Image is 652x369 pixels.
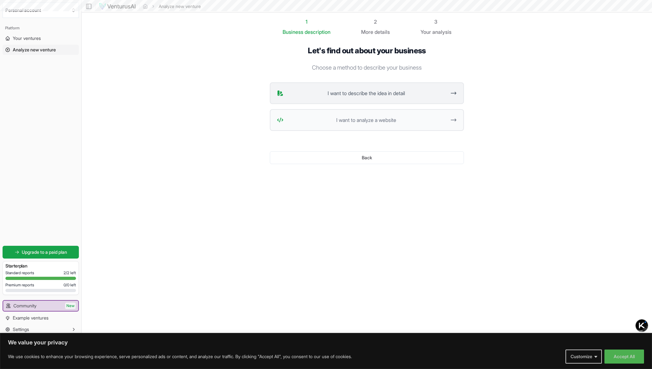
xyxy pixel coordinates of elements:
span: details [375,29,390,35]
span: More [361,28,373,36]
span: 2 / 2 left [64,270,76,275]
span: I want to analyze a website [286,116,446,124]
button: Back [270,151,464,164]
p: Choose a method to describe your business [270,63,464,72]
h3: Starter plan [5,263,76,269]
span: description [305,29,330,35]
span: New [65,303,76,309]
a: Analyze new venture [3,45,79,55]
button: Customize [565,350,602,364]
button: Settings [3,324,79,335]
p: We value your privacy [8,339,644,346]
a: Example ventures [3,313,79,323]
div: Platform [3,23,79,33]
span: Analyze new venture [13,47,56,53]
a: CommunityNew [3,301,78,311]
span: Business [283,28,303,36]
button: I want to describe the idea in detail [270,82,464,104]
a: Upgrade to a paid plan [3,246,79,259]
span: Upgrade to a paid plan [22,249,67,255]
button: Accept All [604,350,644,364]
p: We use cookies to enhance your browsing experience, serve personalized ads or content, and analyz... [8,353,352,360]
div: 2 [361,18,390,26]
button: I want to analyze a website [270,109,464,131]
span: Example ventures [13,315,49,321]
span: analysis [432,29,451,35]
span: Premium reports [5,282,34,288]
span: I want to describe the idea in detail [286,89,446,97]
span: Your ventures [13,35,41,41]
a: Your ventures [3,33,79,43]
span: Your [421,28,431,36]
span: Settings [13,326,29,333]
span: 0 / 0 left [64,282,76,288]
span: Community [13,303,36,309]
h1: Let's find out about your business [270,46,464,56]
span: Standard reports [5,270,34,275]
div: 3 [421,18,451,26]
div: 1 [283,18,330,26]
